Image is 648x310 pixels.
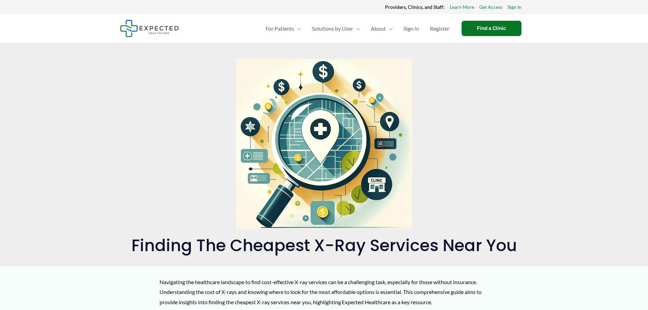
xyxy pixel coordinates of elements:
[371,17,386,40] span: About
[403,17,419,40] span: Sign In
[294,17,301,40] span: Menu Toggle
[260,17,455,40] nav: Primary Site Navigation
[450,3,474,12] a: Learn More
[430,17,449,40] span: Register
[425,17,455,40] a: Register
[479,3,502,12] a: Get Access
[306,17,365,40] a: Solutions by UserMenu Toggle
[398,17,425,40] a: Sign In
[160,277,488,307] p: Navigating the healthcare landscape to find cost-effective X-ray services can be a challenging ta...
[353,17,360,40] span: Menu Toggle
[365,17,398,40] a: AboutMenu Toggle
[120,236,528,256] h1: Finding the Cheapest X-Ray Services Near You
[120,20,179,37] img: Expected Healthcare Logo - side, dark font, small
[385,4,445,10] strong: Providers, Clinics, and Staff:
[312,17,353,40] span: Solutions by User
[266,17,294,40] span: For Patients
[260,17,306,40] a: For PatientsMenu Toggle
[462,21,521,36] a: Find a Clinic
[386,17,393,40] span: Menu Toggle
[236,59,412,229] img: A magnifying glass over a stylized map marked with cost-effective icons, all set against a light ...
[508,3,521,12] a: Sign In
